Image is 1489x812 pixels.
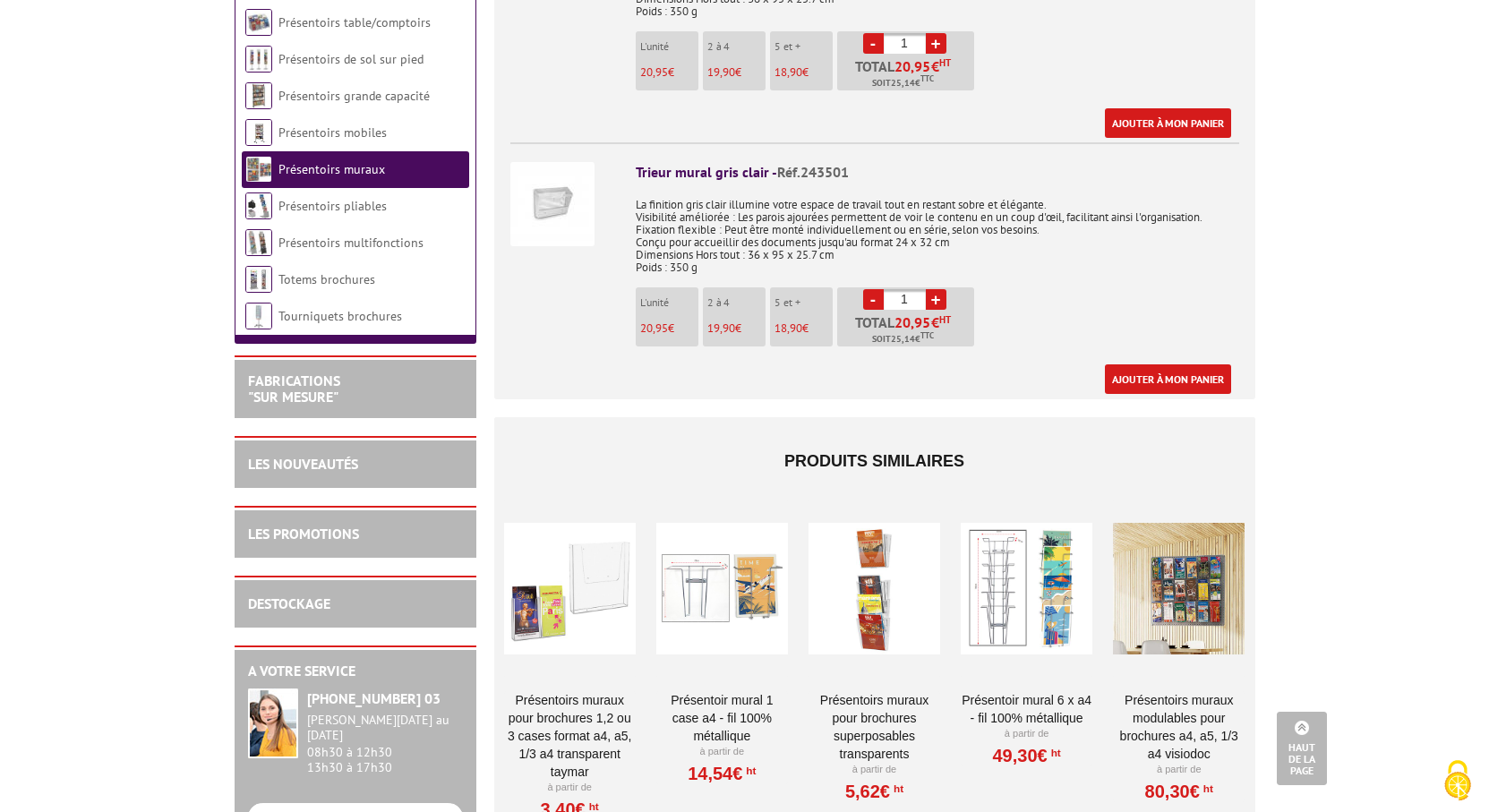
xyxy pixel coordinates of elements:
sup: HT [939,56,951,69]
a: 14,54€HT [688,768,756,779]
a: PRÉSENTOIRS MURAUX POUR BROCHURES SUPERPOSABLES TRANSPARENTS [809,691,940,763]
p: L'unité [640,296,698,309]
img: Présentoirs multifonctions [245,229,272,256]
p: À partir de [809,763,940,777]
img: widget-service.jpg [248,688,298,758]
p: 2 à 4 [707,296,766,309]
a: PRÉSENTOIRS MURAUX POUR BROCHURES 1,2 OU 3 CASES FORMAT A4, A5, 1/3 A4 TRANSPARENT TAYMAR [504,691,636,781]
a: 5,62€HT [845,786,903,797]
p: € [707,66,766,79]
a: Tourniquets brochures [278,308,402,324]
div: 08h30 à 12h30 13h30 à 17h30 [307,713,463,774]
img: Tourniquets brochures [245,303,272,329]
div: [PERSON_NAME][DATE] au [DATE] [307,713,463,743]
p: € [640,322,698,335]
a: Haut de la page [1277,712,1327,785]
span: Produits similaires [784,452,964,470]
p: € [774,66,833,79]
button: Cookies (fenêtre modale) [1426,751,1489,812]
sup: TTC [920,330,934,340]
span: 20,95 [894,315,931,329]
img: Présentoirs grande capacité [245,82,272,109]
a: Présentoirs mobiles [278,124,387,141]
span: 25,14 [891,332,915,346]
p: Total [842,59,974,90]
a: LES NOUVEAUTÉS [248,455,358,473]
a: Ajouter à mon panier [1105,364,1231,394]
img: Présentoirs mobiles [245,119,272,146]
span: 18,90 [774,321,802,336]
sup: HT [742,765,756,777]
a: Présentoirs multifonctions [278,235,424,251]
span: 19,90 [707,64,735,80]
sup: HT [890,782,903,795]
sup: HT [1048,747,1061,759]
a: Présentoirs table/comptoirs [278,14,431,30]
a: + [926,289,946,310]
a: DESTOCKAGE [248,594,330,612]
sup: TTC [920,73,934,83]
p: À partir de [656,745,788,759]
a: Présentoir mural 6 x A4 - Fil 100% métallique [961,691,1092,727]
a: Présentoir mural 1 case A4 - Fil 100% métallique [656,691,788,745]
span: € [931,315,939,329]
a: + [926,33,946,54]
img: Totems brochures [245,266,272,293]
img: Présentoirs muraux [245,156,272,183]
a: Présentoirs de sol sur pied [278,51,424,67]
img: Présentoirs de sol sur pied [245,46,272,73]
span: € [931,59,939,73]
span: 20,95 [640,321,668,336]
img: Présentoirs pliables [245,192,272,219]
p: À partir de [1113,763,1245,777]
a: Totems brochures [278,271,375,287]
p: € [707,322,766,335]
sup: HT [1200,782,1213,795]
p: 5 et + [774,40,833,53]
a: Présentoirs muraux [278,161,385,177]
span: 25,14 [891,76,915,90]
a: 80,30€HT [1145,786,1213,797]
p: € [640,66,698,79]
span: 18,90 [774,64,802,80]
a: - [863,33,884,54]
strong: [PHONE_NUMBER] 03 [307,689,441,707]
p: L'unité [640,40,698,53]
sup: HT [939,313,951,326]
span: 20,95 [640,64,668,80]
p: Total [842,315,974,346]
p: À partir de [961,727,1092,741]
a: Présentoirs pliables [278,198,387,214]
p: 5 et + [774,296,833,309]
a: LES PROMOTIONS [248,525,359,543]
h2: A votre service [248,663,463,680]
a: - [863,289,884,310]
span: Réf.243501 [777,163,849,181]
p: 2 à 4 [707,40,766,53]
span: Soit € [872,76,934,90]
p: À partir de [504,781,636,795]
div: Trieur mural gris clair - [636,162,1239,183]
img: Cookies (fenêtre modale) [1435,758,1480,803]
span: 19,90 [707,321,735,336]
a: FABRICATIONS"Sur Mesure" [248,372,340,406]
a: Ajouter à mon panier [1105,108,1231,138]
p: La finition gris clair illumine votre espace de travail tout en restant sobre et élégante. Visibi... [636,186,1239,274]
img: Présentoirs table/comptoirs [245,9,272,36]
a: Présentoirs grande capacité [278,88,430,104]
a: Présentoirs muraux modulables pour brochures A4, A5, 1/3 A4 VISIODOC [1113,691,1245,763]
span: 20,95 [894,59,931,73]
a: 49,30€HT [992,750,1060,761]
p: € [774,322,833,335]
img: Trieur mural gris clair [510,162,595,246]
span: Soit € [872,332,934,346]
